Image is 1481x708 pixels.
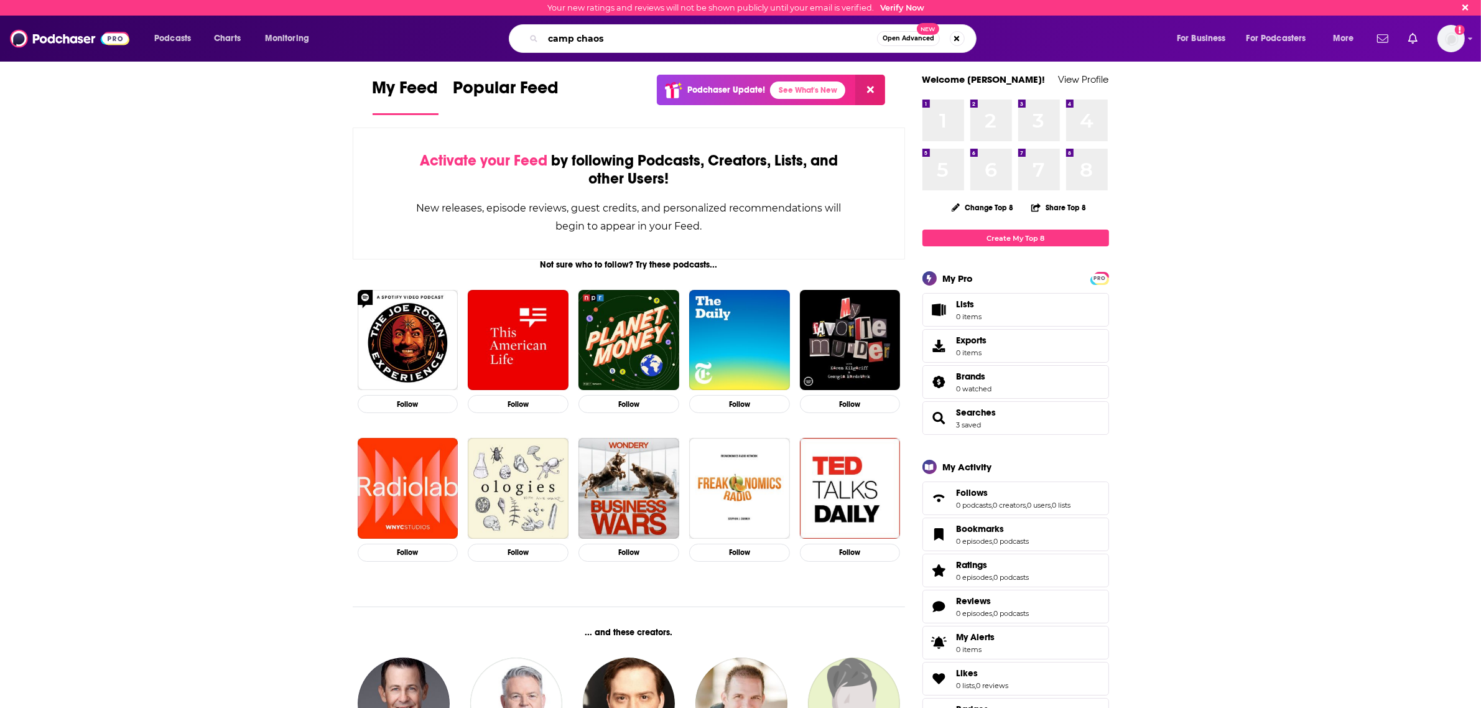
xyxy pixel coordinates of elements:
[468,438,569,539] img: Ologies with Alie Ward
[957,384,992,393] a: 0 watched
[1455,25,1465,35] svg: Email not verified
[957,312,982,321] span: 0 items
[10,27,129,50] img: Podchaser - Follow, Share and Rate Podcasts
[1177,30,1226,47] span: For Business
[957,299,982,310] span: Lists
[927,598,952,615] a: Reviews
[1168,29,1242,49] button: open menu
[416,199,843,235] div: New releases, episode reviews, guest credits, and personalized recommendations will begin to appe...
[957,668,978,679] span: Likes
[373,77,439,115] a: My Feed
[994,573,1029,582] a: 0 podcasts
[922,365,1109,399] span: Brands
[1059,73,1109,85] a: View Profile
[800,290,901,391] img: My Favorite Murder with Karen Kilgariff and Georgia Hardstark
[957,631,995,643] span: My Alerts
[800,395,901,413] button: Follow
[689,290,790,391] a: The Daily
[957,559,1029,571] a: Ratings
[206,29,248,49] a: Charts
[927,670,952,687] a: Likes
[453,77,559,106] span: Popular Feed
[358,438,458,539] img: Radiolab
[922,230,1109,246] a: Create My Top 8
[993,537,994,546] span: ,
[957,609,993,618] a: 0 episodes
[1092,274,1107,283] span: PRO
[922,518,1109,551] span: Bookmarks
[957,523,1005,534] span: Bookmarks
[689,438,790,539] a: Freakonomics Radio
[922,482,1109,515] span: Follows
[957,421,982,429] a: 3 saved
[521,24,988,53] div: Search podcasts, credits, & more...
[353,259,906,270] div: Not sure who to follow? Try these podcasts...
[800,438,901,539] img: TED Talks Daily
[883,35,934,42] span: Open Advanced
[1372,28,1393,49] a: Show notifications dropdown
[927,337,952,355] span: Exports
[927,634,952,651] span: My Alerts
[957,371,986,382] span: Brands
[957,559,988,571] span: Ratings
[1031,195,1087,220] button: Share Top 8
[578,544,679,562] button: Follow
[800,544,901,562] button: Follow
[468,290,569,391] a: This American Life
[214,30,241,47] span: Charts
[256,29,325,49] button: open menu
[927,373,952,391] a: Brands
[578,290,679,391] img: Planet Money
[994,537,1029,546] a: 0 podcasts
[1333,30,1354,47] span: More
[917,23,939,35] span: New
[358,290,458,391] img: The Joe Rogan Experience
[1403,28,1423,49] a: Show notifications dropdown
[927,490,952,507] a: Follows
[993,573,994,582] span: ,
[1026,501,1028,510] span: ,
[957,407,996,418] a: Searches
[927,409,952,427] a: Searches
[957,595,991,607] span: Reviews
[957,335,987,346] span: Exports
[927,301,952,319] span: Lists
[957,595,1029,607] a: Reviews
[922,293,1109,327] a: Lists
[957,348,987,357] span: 0 items
[957,537,993,546] a: 0 episodes
[547,3,924,12] div: Your new ratings and reviews will not be shown publicly until your email is verified.
[358,395,458,413] button: Follow
[957,501,992,510] a: 0 podcasts
[994,609,1029,618] a: 0 podcasts
[1437,25,1465,52] button: Show profile menu
[977,681,1009,690] a: 0 reviews
[1092,273,1107,282] a: PRO
[689,544,790,562] button: Follow
[922,401,1109,435] span: Searches
[578,438,679,539] a: Business Wars
[993,501,1026,510] a: 0 creators
[877,31,940,46] button: Open AdvancedNew
[957,668,1009,679] a: Likes
[957,681,975,690] a: 0 lists
[468,395,569,413] button: Follow
[922,590,1109,623] span: Reviews
[975,681,977,690] span: ,
[880,3,924,12] a: Verify Now
[416,152,843,188] div: by following Podcasts, Creators, Lists, and other Users!
[373,77,439,106] span: My Feed
[146,29,207,49] button: open menu
[468,544,569,562] button: Follow
[943,272,973,284] div: My Pro
[1324,29,1370,49] button: open menu
[1238,29,1324,49] button: open menu
[957,487,988,498] span: Follows
[993,609,994,618] span: ,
